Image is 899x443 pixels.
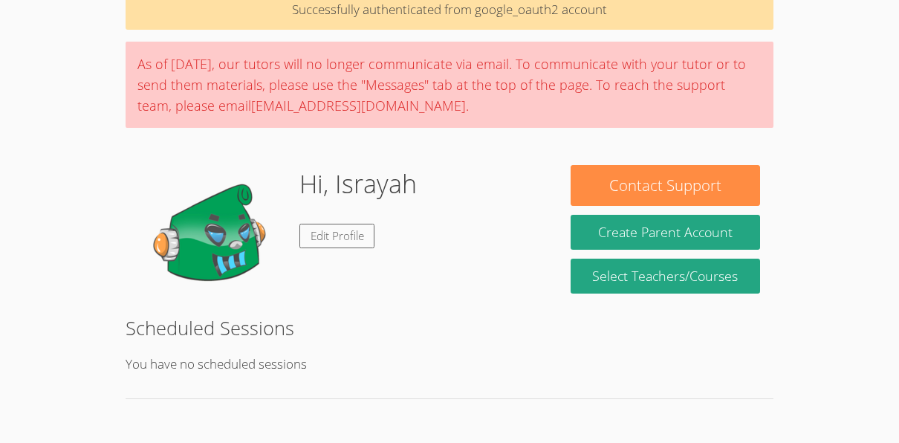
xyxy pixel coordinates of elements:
[139,165,288,314] img: default.png
[571,259,761,294] a: Select Teachers/Courses
[571,215,761,250] button: Create Parent Account
[299,224,375,248] a: Edit Profile
[126,354,773,375] p: You have no scheduled sessions
[571,165,761,206] button: Contact Support
[299,165,417,203] h1: Hi, Israyah
[126,314,773,342] h2: Scheduled Sessions
[126,42,773,128] div: As of [DATE], our tutors will no longer communicate via email. To communicate with your tutor or ...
